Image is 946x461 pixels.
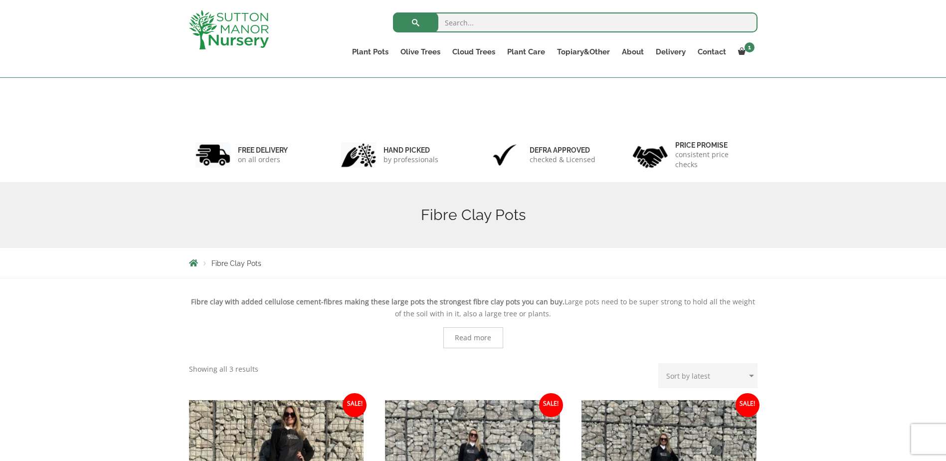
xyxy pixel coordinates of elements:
a: Delivery [650,45,692,59]
img: logo [189,10,269,49]
img: 1.jpg [195,142,230,168]
select: Shop order [658,363,757,388]
span: Sale! [736,393,759,417]
span: Read more [455,334,491,341]
a: Plant Care [501,45,551,59]
img: 2.jpg [341,142,376,168]
h6: FREE DELIVERY [238,146,288,155]
p: Large pots need to be super strong to hold all the weight of the soil with in it, also a large tr... [189,296,757,320]
h6: Defra approved [530,146,595,155]
input: Search... [393,12,757,32]
a: About [616,45,650,59]
p: consistent price checks [675,150,751,170]
p: by professionals [383,155,438,165]
span: Sale! [343,393,367,417]
p: Showing all 3 results [189,363,258,375]
h6: Price promise [675,141,751,150]
p: checked & Licensed [530,155,595,165]
strong: Fibre clay with added cellulose cement-fibres making these large pots the strongest fibre clay po... [191,297,565,306]
p: on all orders [238,155,288,165]
a: Olive Trees [394,45,446,59]
span: Fibre Clay Pots [211,259,261,267]
a: Contact [692,45,732,59]
img: 4.jpg [633,140,668,170]
a: Topiary&Other [551,45,616,59]
a: Plant Pots [346,45,394,59]
span: Sale! [539,393,563,417]
span: 1 [745,42,755,52]
img: 3.jpg [487,142,522,168]
h1: Fibre Clay Pots [189,206,757,224]
a: 1 [732,45,757,59]
a: Cloud Trees [446,45,501,59]
nav: Breadcrumbs [189,259,757,267]
h6: hand picked [383,146,438,155]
